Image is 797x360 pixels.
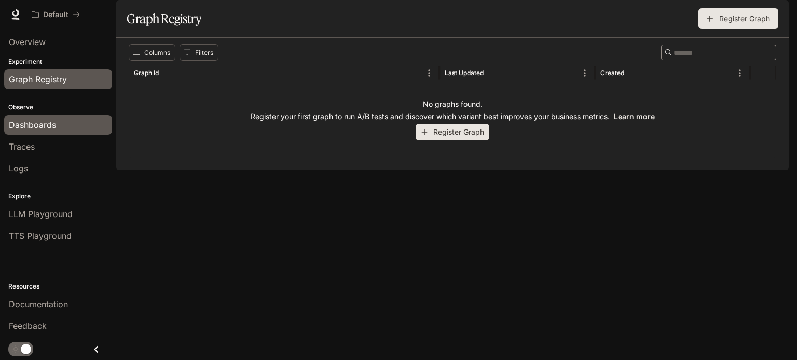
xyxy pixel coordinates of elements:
[421,65,437,81] button: Menu
[423,99,483,109] p: No graphs found.
[661,45,776,60] div: Search
[600,69,624,77] div: Created
[43,10,68,19] p: Default
[445,69,484,77] div: Last Updated
[416,124,489,141] button: Register Graph
[625,65,641,81] button: Sort
[129,44,175,61] button: Select columns
[134,69,159,77] div: Graph Id
[698,8,778,29] button: Register Graph
[160,65,175,81] button: Sort
[127,8,201,29] h1: Graph Registry
[577,65,593,81] button: Menu
[27,4,85,25] button: All workspaces
[614,112,655,121] a: Learn more
[732,65,748,81] button: Menu
[180,44,218,61] button: Show filters
[251,111,655,122] p: Register your first graph to run A/B tests and discover which variant best improves your business...
[485,65,500,81] button: Sort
